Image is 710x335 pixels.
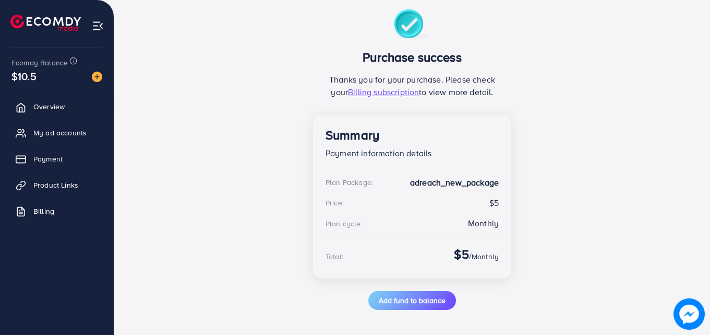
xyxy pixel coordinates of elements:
div: $5 [326,197,499,209]
h3: Purchase success [326,50,499,65]
h3: Summary [326,128,499,143]
h3: $5 [454,247,468,262]
div: Monthly [468,217,499,229]
img: logo [10,15,81,31]
p: Thanks you for your purchase. Please check your to view more detail. [326,73,499,98]
div: / [454,247,499,266]
div: Total: [326,251,343,262]
img: image [675,300,703,328]
div: Price: [326,198,344,208]
span: Add fund to balance [379,295,446,306]
a: Overview [8,96,106,117]
img: image [92,72,102,82]
strong: adreach_new_package [410,177,499,189]
span: Billing [33,206,54,216]
span: Billing subscription [348,86,419,98]
p: Payment information details [326,147,499,159]
a: Payment [8,148,106,169]
button: Add fund to balance [368,291,456,310]
span: Ecomdy Balance [11,57,68,68]
div: Plan Package: [326,177,373,188]
span: Payment [33,154,63,164]
a: My ad accounts [8,122,106,143]
span: Product Links [33,180,78,190]
span: Monthly [472,251,499,262]
div: Plan cycle: [326,218,363,229]
span: My ad accounts [33,128,87,138]
a: Product Links [8,175,106,195]
span: $10.5 [11,68,37,84]
a: Billing [8,201,106,222]
img: menu [92,20,104,32]
span: Overview [33,101,65,112]
img: success [394,9,431,41]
